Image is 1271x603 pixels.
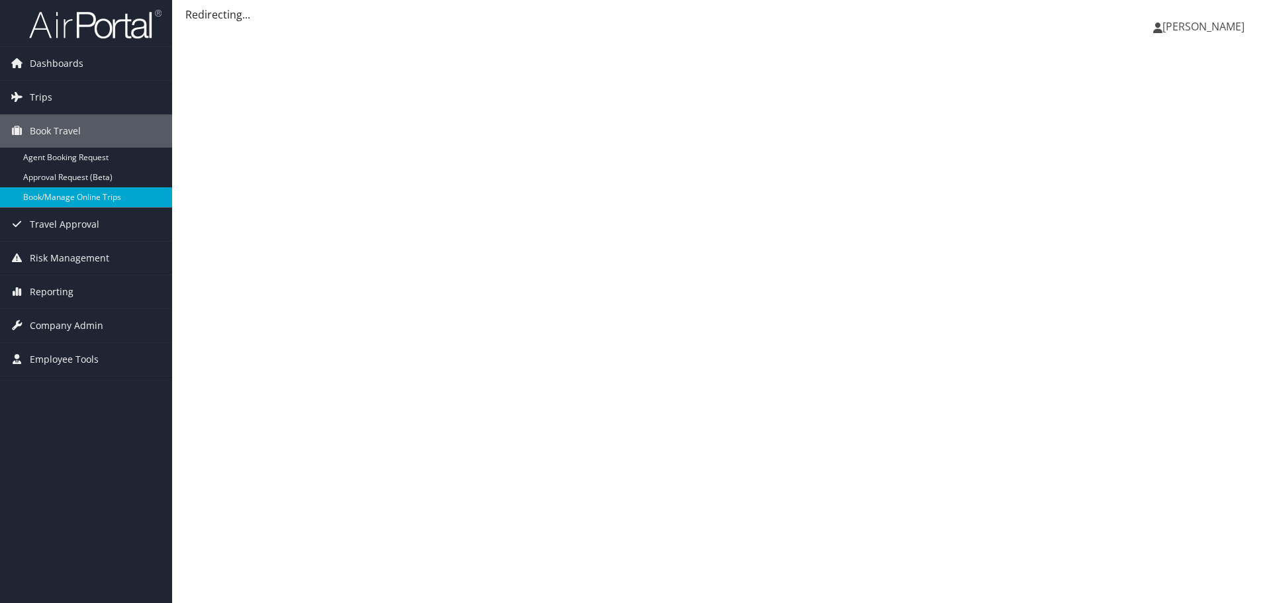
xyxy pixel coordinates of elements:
[30,47,83,80] span: Dashboards
[30,208,99,241] span: Travel Approval
[30,242,109,275] span: Risk Management
[29,9,162,40] img: airportal-logo.png
[1153,7,1258,46] a: [PERSON_NAME]
[30,275,73,308] span: Reporting
[1162,19,1245,34] span: [PERSON_NAME]
[30,309,103,342] span: Company Admin
[30,81,52,114] span: Trips
[185,7,1258,23] div: Redirecting...
[30,115,81,148] span: Book Travel
[30,343,99,376] span: Employee Tools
